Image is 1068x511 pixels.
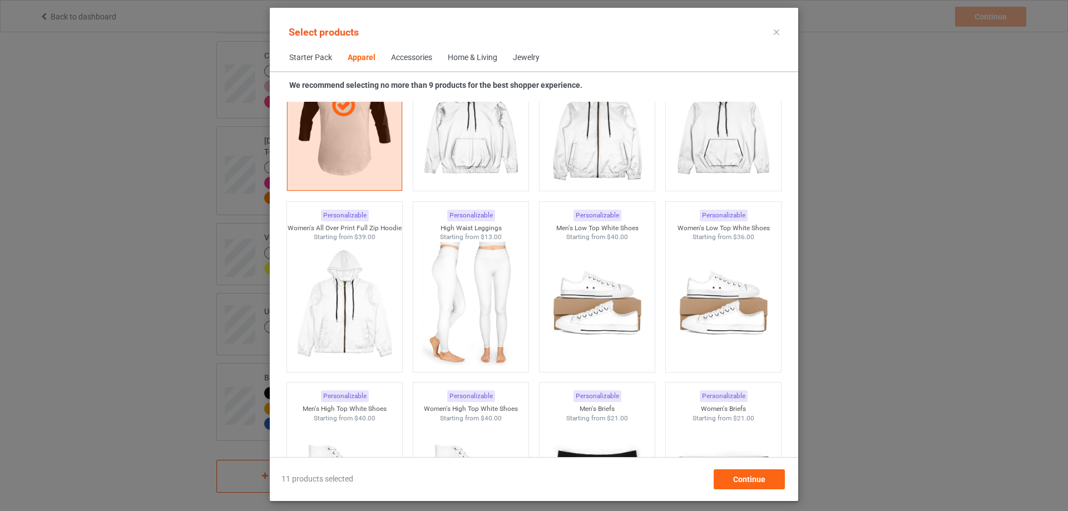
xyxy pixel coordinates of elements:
div: Women's Low Top White Shoes [666,224,782,233]
div: Jewelry [513,52,540,63]
div: Starting from [666,232,782,242]
img: regular.jpg [421,61,521,185]
div: Men's Briefs [540,404,655,414]
img: regular.jpg [674,242,773,366]
img: regular.jpg [295,242,394,366]
div: Personalizable [321,390,369,402]
div: Apparel [348,52,375,63]
span: $21.00 [607,414,628,422]
span: $36.00 [733,233,754,241]
div: Personalizable [321,210,369,221]
span: $40.00 [481,414,502,422]
div: Personalizable [700,210,748,221]
div: Personalizable [573,390,621,402]
div: Starting from [666,414,782,423]
span: Starter Pack [281,44,340,71]
div: Accessories [391,52,432,63]
div: Home & Living [448,52,497,63]
div: Personalizable [573,210,621,221]
div: Starting from [413,414,529,423]
span: $21.00 [733,414,754,422]
span: $40.00 [607,233,628,241]
img: regular.jpg [547,242,647,366]
div: Starting from [287,232,403,242]
span: $13.00 [481,233,502,241]
div: Starting from [287,414,403,423]
div: Men's Low Top White Shoes [540,224,655,233]
span: Continue [733,475,765,484]
div: Starting from [540,232,655,242]
span: $40.00 [354,414,375,422]
div: Women's All Over Print Full Zip Hoodie [287,224,403,233]
div: Personalizable [447,210,495,221]
div: Personalizable [700,390,748,402]
span: $39.00 [354,233,375,241]
div: Men's High Top White Shoes [287,404,403,414]
div: Personalizable [447,390,495,402]
div: Starting from [540,414,655,423]
div: Women's High Top White Shoes [413,404,529,414]
div: Starting from [413,232,529,242]
img: regular.jpg [421,242,521,366]
div: Continue [714,469,785,489]
strong: We recommend selecting no more than 9 products for the best shopper experience. [289,81,582,90]
span: Select products [289,26,359,38]
img: regular.jpg [674,61,773,185]
span: 11 products selected [281,474,353,485]
div: Women's Briefs [666,404,782,414]
img: regular.jpg [547,61,647,185]
div: High Waist Leggings [413,224,529,233]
